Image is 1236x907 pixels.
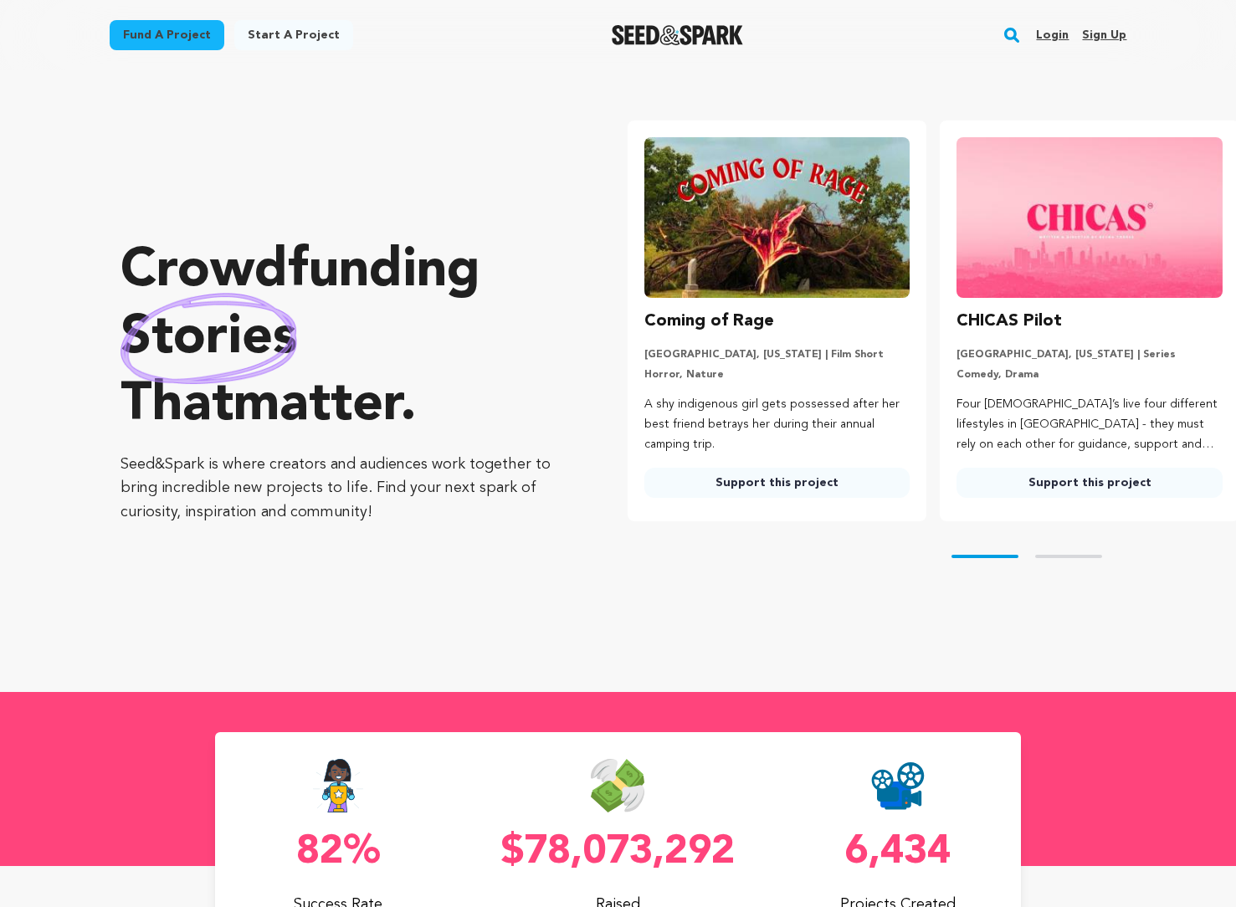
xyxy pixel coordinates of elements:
[644,395,910,454] p: A shy indigenous girl gets possessed after her best friend betrays her during their annual campin...
[956,368,1223,382] p: Comedy, Drama
[956,468,1223,498] a: Support this project
[775,833,1021,873] p: 6,434
[110,20,224,50] a: Fund a project
[312,759,364,812] img: Seed&Spark Success Rate Icon
[612,25,743,45] a: Seed&Spark Homepage
[871,759,925,812] img: Seed&Spark Projects Created Icon
[591,759,644,812] img: Seed&Spark Money Raised Icon
[956,137,1223,298] img: CHICAS Pilot image
[644,368,910,382] p: Horror, Nature
[1082,22,1126,49] a: Sign up
[215,833,461,873] p: 82%
[644,308,774,335] h3: Coming of Rage
[956,395,1223,454] p: Four [DEMOGRAPHIC_DATA]’s live four different lifestyles in [GEOGRAPHIC_DATA] - they must rely on...
[1036,22,1069,49] a: Login
[233,379,400,433] span: matter
[234,20,353,50] a: Start a project
[644,348,910,361] p: [GEOGRAPHIC_DATA], [US_STATE] | Film Short
[121,453,561,525] p: Seed&Spark is where creators and audiences work together to bring incredible new projects to life...
[121,293,297,384] img: hand sketched image
[121,238,561,439] p: Crowdfunding that .
[644,468,910,498] a: Support this project
[956,308,1062,335] h3: CHICAS Pilot
[956,348,1223,361] p: [GEOGRAPHIC_DATA], [US_STATE] | Series
[644,137,910,298] img: Coming of Rage image
[495,833,741,873] p: $78,073,292
[612,25,743,45] img: Seed&Spark Logo Dark Mode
